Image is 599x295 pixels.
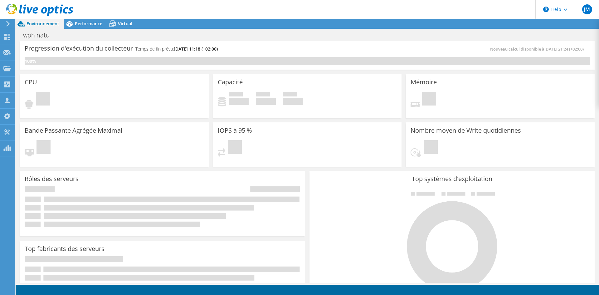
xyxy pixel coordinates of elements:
h3: CPU [25,79,37,86]
span: En attente [424,140,438,155]
h3: Capacité [218,79,243,86]
span: Virtual [118,21,132,27]
h4: Temps de fin prévu: [135,46,218,52]
span: JM [582,4,592,14]
h3: Top systèmes d'exploitation [314,175,590,182]
span: [DATE] 21:24 (+02:00) [544,46,584,52]
span: Utilisé [229,92,243,98]
h4: 0 Gio [229,98,249,105]
span: Environnement [27,21,59,27]
span: En attente [228,140,242,155]
h1: wph natu [20,32,59,39]
span: En attente [422,92,436,107]
h4: 0 Gio [283,98,303,105]
h3: Nombre moyen de Write quotidiennes [411,127,521,134]
h3: Mémoire [411,79,437,86]
span: Total [283,92,297,98]
h3: IOPS à 95 % [218,127,252,134]
h4: 0 Gio [256,98,276,105]
h3: Bande Passante Agrégée Maximal [25,127,122,134]
span: [DATE] 11:18 (+02:00) [174,46,218,52]
span: En attente [36,92,50,107]
span: En attente [37,140,51,155]
span: Espace libre [256,92,270,98]
h3: Rôles des serveurs [25,175,79,182]
span: Performance [75,21,102,27]
span: Nouveau calcul disponible à [490,46,587,52]
h3: Top fabricants des serveurs [25,245,105,252]
svg: \n [543,7,549,12]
